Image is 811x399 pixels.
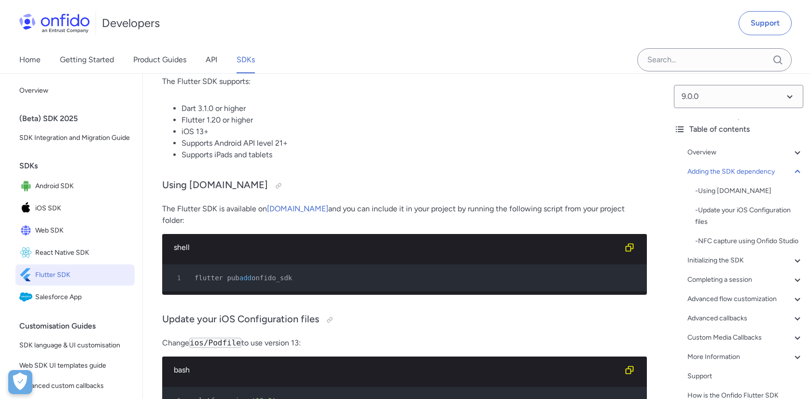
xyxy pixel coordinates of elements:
div: Customisation Guides [19,316,139,336]
a: IconReact Native SDKReact Native SDK [15,242,135,263]
a: Completing a session [687,274,803,286]
a: Web SDK UI templates guide [15,356,135,375]
a: Home [19,46,41,73]
span: React Native SDK [35,246,131,260]
input: Onfido search input field [637,48,792,71]
a: Overview [687,147,803,158]
div: bash [174,364,620,376]
div: SDKs [19,156,139,176]
a: Getting Started [60,46,114,73]
a: IconAndroid SDKAndroid SDK [15,176,135,197]
button: Copy code snippet button [620,238,639,257]
span: onfido_sdk [252,274,292,282]
a: Adding the SDK dependency [687,166,803,178]
a: Overview [15,81,135,100]
div: - Using [DOMAIN_NAME] [695,185,803,197]
h3: Using [DOMAIN_NAME] [162,178,647,193]
p: The Flutter SDK supports: [162,76,647,87]
img: IconWeb SDK [19,224,35,237]
a: SDK language & UI customisation [15,336,135,355]
a: Support [687,371,803,382]
p: The Flutter SDK is available on and you can include it in your project by running the following s... [162,203,647,226]
img: IconFlutter SDK [19,268,35,282]
a: More Information [687,351,803,363]
a: Custom Media Callbacks [687,332,803,344]
li: Supports Android API level 21+ [182,138,647,149]
a: IconiOS SDKiOS SDK [15,198,135,219]
a: Support [739,11,792,35]
a: Initializing the SDK [687,255,803,266]
div: Cookie Preferences [8,370,32,394]
a: SDKs [237,46,255,73]
div: Table of contents [674,124,803,135]
img: IconiOS SDK [19,202,35,215]
button: Copy code snippet button [620,360,639,380]
span: Android SDK [35,179,131,193]
div: shell [174,242,620,253]
span: SDK Integration and Migration Guide [19,132,131,144]
h1: Developers [102,15,160,31]
span: SDK language & UI customisation [19,340,131,351]
img: IconSalesforce App [19,290,35,304]
li: Flutter 1.20 or higher [182,114,647,126]
span: Salesforce App [35,290,131,304]
span: flutter pub [195,274,239,282]
li: iOS 13+ [182,126,647,138]
img: IconAndroid SDK [19,179,35,193]
span: 1 [166,272,188,284]
div: - NFC capture using Onfido Studio [695,235,803,247]
li: Dart 3.1.0 or higher [182,103,647,114]
a: IconWeb SDKWeb SDK [15,220,135,241]
a: Advanced custom callbacks [15,376,135,396]
a: Product Guides [133,46,186,73]
img: Onfido Logo [19,14,90,33]
span: Flutter SDK [35,268,131,282]
img: IconReact Native SDK [19,246,35,260]
a: -Update your iOS Configuration files [695,205,803,228]
a: Advanced callbacks [687,313,803,324]
p: Change to use version 13: [162,337,647,349]
a: IconSalesforce AppSalesforce App [15,287,135,308]
a: [DOMAIN_NAME] [267,204,328,213]
span: Overview [19,85,131,96]
span: Web SDK UI templates guide [19,360,131,371]
li: Supports iPads and tablets [182,149,647,161]
code: ios/Podfile [189,338,241,348]
span: add [239,274,252,282]
div: (Beta) SDK 2025 [19,109,139,128]
span: Web SDK [35,224,131,237]
span: iOS SDK [35,202,131,215]
a: -Using [DOMAIN_NAME] [695,185,803,197]
div: - Update your iOS Configuration files [695,205,803,228]
h3: Update your iOS Configuration files [162,312,647,328]
a: IconFlutter SDKFlutter SDK [15,264,135,286]
span: Advanced custom callbacks [19,380,131,392]
a: -NFC capture using Onfido Studio [695,235,803,247]
a: Advanced flow customization [687,293,803,305]
a: API [206,46,217,73]
a: SDK Integration and Migration Guide [15,128,135,148]
button: Open Preferences [8,370,32,394]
